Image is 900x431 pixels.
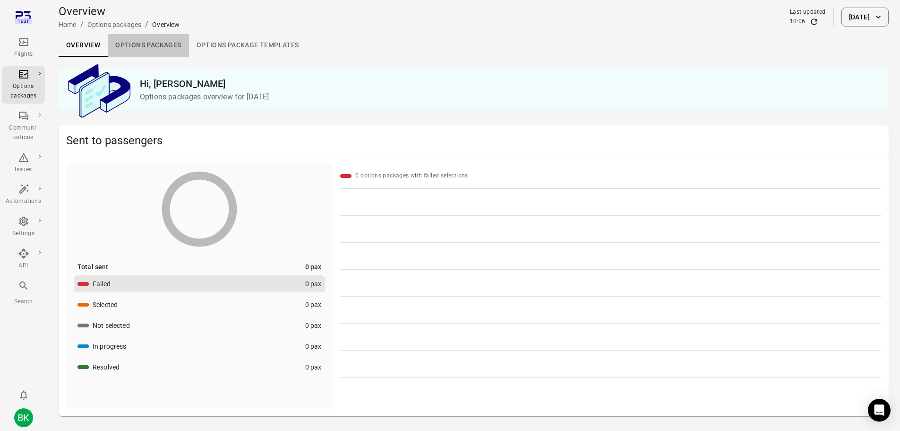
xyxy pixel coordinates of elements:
[790,17,806,26] div: 10:06
[355,171,468,181] div: 0 options packages with failed selections
[2,107,45,145] a: Communi-cations
[305,321,322,330] div: 0 pax
[93,321,130,330] div: Not selected
[74,359,325,376] button: Resolved0 pax
[6,297,41,307] div: Search
[2,181,45,209] a: Automations
[93,279,111,289] div: Failed
[6,123,41,142] div: Communi-cations
[59,34,889,57] div: Local navigation
[74,338,325,355] button: In progress0 pax
[145,19,148,30] li: /
[14,408,33,427] div: BK
[108,34,189,57] a: Options packages
[59,21,77,28] a: Home
[93,342,127,351] div: In progress
[6,50,41,59] div: Flights
[74,296,325,313] button: Selected0 pax
[14,386,33,405] button: Notifications
[305,342,322,351] div: 0 pax
[790,8,826,17] div: Last updated
[305,262,322,272] div: 0 pax
[74,317,325,334] button: Not selected0 pax
[59,4,180,19] h1: Overview
[6,229,41,238] div: Settings
[6,165,41,175] div: Issues
[93,362,120,372] div: Resolved
[2,66,45,104] a: Options packages
[2,277,45,309] button: Search
[2,213,45,241] a: Settings
[868,399,891,422] div: Open Intercom Messenger
[77,262,109,272] div: Total sent
[2,149,45,177] a: Issues
[305,362,322,372] div: 0 pax
[809,17,819,26] button: Refresh data
[2,245,45,273] a: API
[305,279,322,289] div: 0 pax
[841,8,889,26] button: [DATE]
[6,82,41,101] div: Options packages
[74,275,325,292] button: Failed0 pax
[87,21,141,28] a: Options packages
[140,91,881,103] p: Options packages overview for [DATE]
[140,76,881,91] h2: Hi, [PERSON_NAME]
[2,34,45,62] a: Flights
[80,19,84,30] li: /
[93,300,118,309] div: Selected
[189,34,307,57] a: Options package Templates
[305,300,322,309] div: 0 pax
[59,19,180,30] nav: Breadcrumbs
[66,133,881,148] h2: Sent to passengers
[6,261,41,271] div: API
[59,34,108,57] a: Overview
[152,20,180,29] div: Overview
[10,405,37,431] button: Bela Kanchan
[6,197,41,206] div: Automations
